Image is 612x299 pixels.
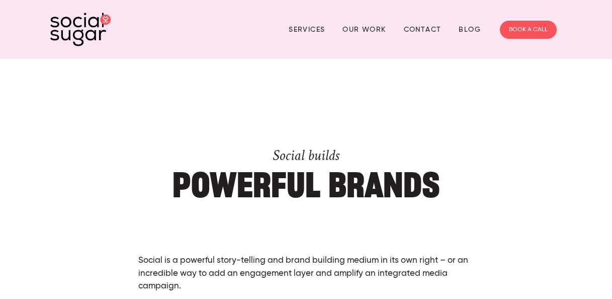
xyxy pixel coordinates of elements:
[138,132,474,200] h1: POWERFUL BRANDS
[500,21,557,39] a: BOOK A CALL
[342,22,386,37] a: Our Work
[404,22,442,37] a: Contact
[138,254,474,293] p: Social is a powerful story-telling and brand building medium in its own right – or an incredible ...
[289,22,325,37] a: Services
[273,146,339,166] span: Social builds
[459,22,481,37] a: Blog
[50,13,111,46] img: SocialSugar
